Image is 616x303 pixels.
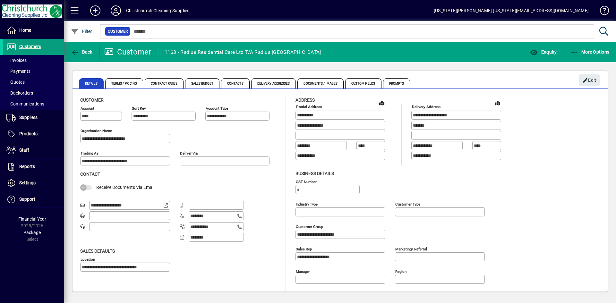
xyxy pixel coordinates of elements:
mat-label: Location [81,257,95,261]
a: Payments [3,66,64,77]
a: Staff [3,142,64,158]
a: Suppliers [3,110,64,126]
mat-label: Marketing/ Referral [395,247,427,251]
span: Package [23,230,41,235]
button: Edit [579,74,600,86]
div: Customer [104,47,151,57]
mat-label: Account Type [206,106,228,111]
a: Communications [3,98,64,109]
span: Payments [6,69,30,74]
button: Add [85,5,106,16]
span: Backorders [6,90,33,96]
a: Settings [3,175,64,191]
span: Invoices [6,58,27,63]
span: Sales Budget [185,78,219,88]
span: Customer [108,28,128,35]
span: Customer [80,97,104,103]
button: Back [69,46,94,58]
mat-label: GST Number [296,179,317,184]
span: Business details [295,171,334,176]
mat-label: Organisation name [81,129,112,133]
mat-label: Sales rep [296,247,312,251]
div: 1163 - Radius Residential Care Ltd T/A Radius [GEOGRAPHIC_DATA] [165,47,321,57]
span: Terms / Pricing [105,78,143,88]
div: Christchurch Cleaning Supplies [126,5,189,16]
a: Knowledge Base [595,1,608,22]
span: Address [295,97,315,103]
button: Profile [106,5,126,16]
div: [US_STATE][PERSON_NAME] [US_STATE][EMAIL_ADDRESS][DOMAIN_NAME] [434,5,589,16]
span: Contacts [221,78,250,88]
span: Filter [71,29,92,34]
span: Support [19,197,35,202]
span: Reports [19,164,35,169]
a: Backorders [3,88,64,98]
mat-label: Account [81,106,94,111]
span: Delivery Addresses [251,78,296,88]
span: Contract Rates [145,78,183,88]
span: Custom Fields [345,78,381,88]
mat-label: Customer group [296,224,323,229]
span: Home [19,28,31,33]
span: Enquiry [530,49,557,55]
span: Quotes [6,80,25,85]
span: Documents / Images [297,78,344,88]
mat-label: Deliver via [180,151,198,156]
mat-label: Region [395,269,406,274]
a: Products [3,126,64,142]
a: Reports [3,159,64,175]
span: Products [19,131,38,136]
a: View on map [492,98,503,108]
a: Home [3,22,64,38]
mat-label: Trading as [81,151,98,156]
a: Quotes [3,77,64,88]
a: Support [3,191,64,207]
button: Filter [69,26,94,37]
mat-label: Industry type [296,202,318,206]
span: Contact [80,172,100,177]
a: View on map [377,98,387,108]
mat-label: Sort key [132,106,146,111]
a: Invoices [3,55,64,66]
button: More Options [569,46,611,58]
span: Sales defaults [80,248,115,254]
span: Customers [19,44,41,49]
span: Communications [6,101,44,106]
span: Settings [19,180,36,185]
span: Edit [583,75,596,86]
mat-label: Manager [296,269,310,274]
span: Prompts [383,78,410,88]
span: More Options [570,49,610,55]
span: Financial Year [18,216,46,222]
span: Suppliers [19,115,38,120]
span: Staff [19,147,29,153]
span: Details [79,78,104,88]
mat-label: Customer type [395,202,420,206]
span: Back [71,49,92,55]
span: Receive Documents Via Email [96,185,154,190]
button: Enquiry [528,46,558,58]
app-page-header-button: Back [64,46,99,58]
